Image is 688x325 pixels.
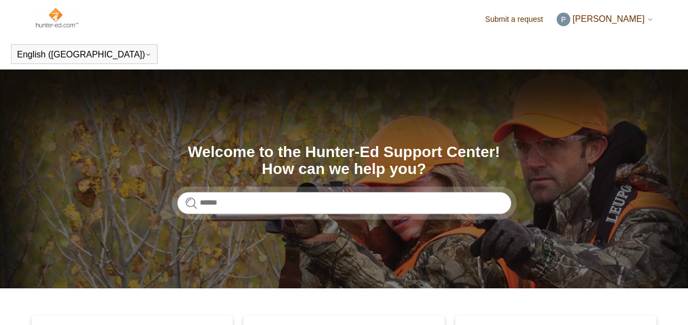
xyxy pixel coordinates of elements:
a: Submit a request [485,14,554,25]
button: [PERSON_NAME] [557,13,654,26]
img: Hunter-Ed Help Center home page [34,7,79,28]
input: Search [177,192,511,214]
span: [PERSON_NAME] [573,14,645,24]
button: English ([GEOGRAPHIC_DATA]) [17,50,152,60]
h1: Welcome to the Hunter-Ed Support Center! How can we help you? [177,144,511,178]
